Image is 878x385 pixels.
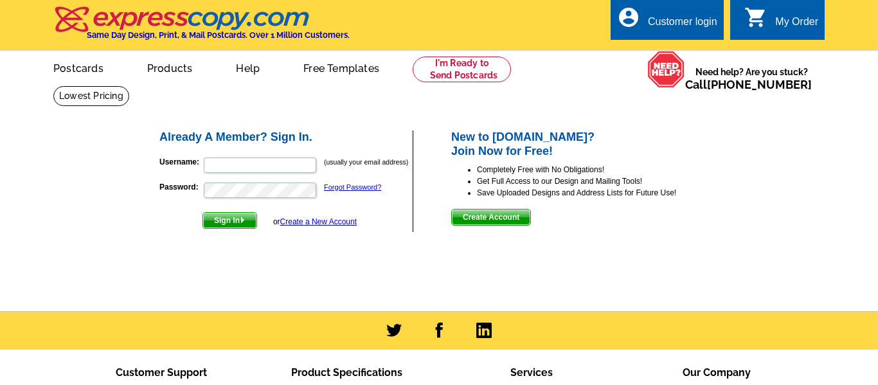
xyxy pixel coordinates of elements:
[477,187,721,199] li: Save Uploaded Designs and Address Lists for Future Use!
[707,78,812,91] a: [PHONE_NUMBER]
[273,216,357,228] div: or
[685,66,818,91] span: Need help? Are you stuck?
[116,366,207,379] span: Customer Support
[647,51,685,88] img: help
[617,14,717,30] a: account_circle Customer login
[283,52,400,82] a: Free Templates
[510,366,553,379] span: Services
[203,213,256,228] span: Sign In
[744,6,767,29] i: shopping_cart
[202,212,257,229] button: Sign In
[53,15,350,40] a: Same Day Design, Print, & Mail Postcards. Over 1 Million Customers.
[87,30,350,40] h4: Same Day Design, Print, & Mail Postcards. Over 1 Million Customers.
[159,181,202,193] label: Password:
[477,164,721,175] li: Completely Free with No Obligations!
[683,366,751,379] span: Our Company
[477,175,721,187] li: Get Full Access to our Design and Mailing Tools!
[775,16,818,34] div: My Order
[451,130,721,158] h2: New to [DOMAIN_NAME]? Join Now for Free!
[685,78,812,91] span: Call
[280,217,357,226] a: Create a New Account
[452,210,530,225] span: Create Account
[159,130,412,145] h2: Already A Member? Sign In.
[617,6,640,29] i: account_circle
[240,217,246,223] img: button-next-arrow-white.png
[127,52,213,82] a: Products
[324,183,381,191] a: Forgot Password?
[324,158,408,166] small: (usually your email address)
[648,16,717,34] div: Customer login
[744,14,818,30] a: shopping_cart My Order
[451,209,531,226] button: Create Account
[159,156,202,168] label: Username:
[291,366,402,379] span: Product Specifications
[215,52,280,82] a: Help
[33,52,124,82] a: Postcards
